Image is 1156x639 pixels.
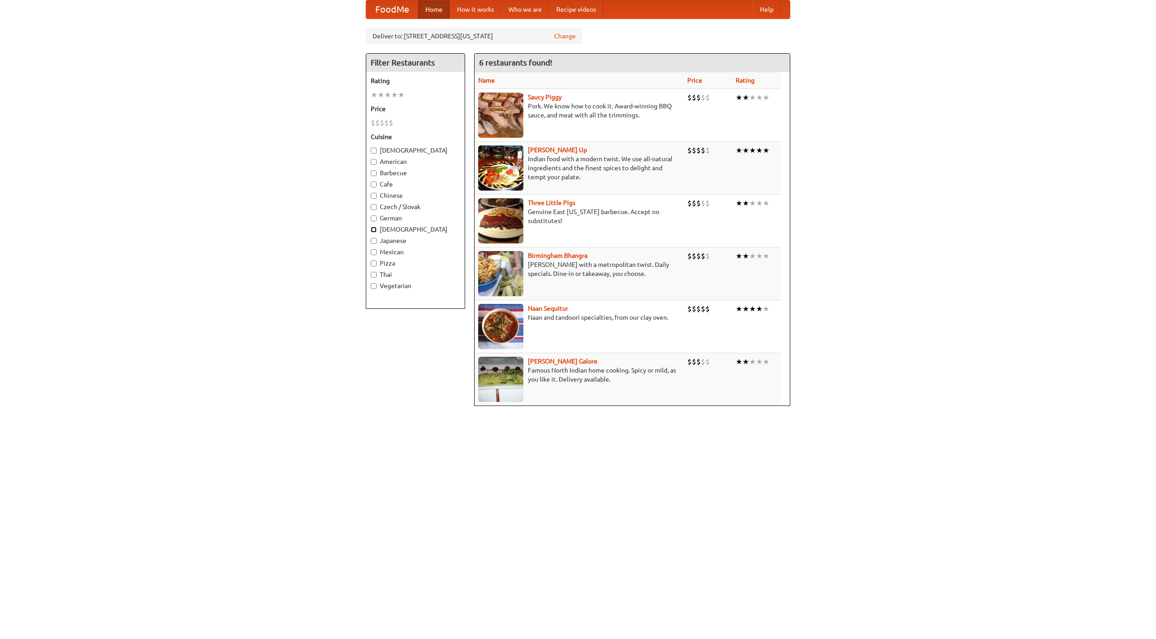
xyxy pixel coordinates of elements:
[742,304,749,314] li: ★
[736,93,742,103] li: ★
[756,357,763,367] li: ★
[528,146,587,154] a: [PERSON_NAME] Up
[763,357,769,367] li: ★
[696,93,701,103] li: $
[696,251,701,261] li: $
[763,198,769,208] li: ★
[756,93,763,103] li: ★
[749,357,756,367] li: ★
[478,260,680,278] p: [PERSON_NAME] with a metropolitan twist. Daily specials. Dine-in or takeaway, you choose.
[366,0,418,19] a: FoodMe
[371,193,377,199] input: Chinese
[742,198,749,208] li: ★
[478,207,680,225] p: Genuine East [US_STATE] barbecue. Accept no substitutes!
[705,145,710,155] li: $
[756,304,763,314] li: ★
[756,251,763,261] li: ★
[450,0,501,19] a: How it works
[371,182,377,187] input: Cafe
[687,93,692,103] li: $
[756,198,763,208] li: ★
[701,145,705,155] li: $
[701,357,705,367] li: $
[701,198,705,208] li: $
[371,157,460,166] label: American
[528,199,575,206] a: Three Little Pigs
[687,357,692,367] li: $
[371,90,378,100] li: ★
[753,0,781,19] a: Help
[391,90,398,100] li: ★
[705,357,710,367] li: $
[375,118,380,128] li: $
[692,198,696,208] li: $
[528,252,587,259] a: Birmingham Bhangra
[371,270,460,279] label: Thai
[371,76,460,85] h5: Rating
[687,198,692,208] li: $
[366,28,583,44] div: Deliver to: [STREET_ADDRESS][US_STATE]
[371,202,460,211] label: Czech / Slovak
[763,145,769,155] li: ★
[501,0,549,19] a: Who we are
[763,251,769,261] li: ★
[696,357,701,367] li: $
[687,145,692,155] li: $
[366,54,465,72] h4: Filter Restaurants
[478,198,523,243] img: littlepigs.jpg
[371,215,377,221] input: German
[696,145,701,155] li: $
[705,93,710,103] li: $
[687,304,692,314] li: $
[736,198,742,208] li: ★
[756,145,763,155] li: ★
[528,358,597,365] a: [PERSON_NAME] Galore
[692,251,696,261] li: $
[478,304,523,349] img: naansequitur.jpg
[371,204,377,210] input: Czech / Slovak
[371,170,377,176] input: Barbecue
[371,159,377,165] input: American
[384,118,389,128] li: $
[749,198,756,208] li: ★
[389,118,393,128] li: $
[478,93,523,138] img: saucy.jpg
[371,168,460,177] label: Barbecue
[554,32,576,41] a: Change
[371,247,460,257] label: Mexican
[742,357,749,367] li: ★
[705,251,710,261] li: $
[371,283,377,289] input: Vegetarian
[378,90,384,100] li: ★
[736,304,742,314] li: ★
[763,93,769,103] li: ★
[371,236,460,245] label: Japanese
[371,180,460,189] label: Cafe
[749,251,756,261] li: ★
[687,251,692,261] li: $
[380,118,384,128] li: $
[736,77,755,84] a: Rating
[692,145,696,155] li: $
[692,304,696,314] li: $
[692,93,696,103] li: $
[371,259,460,268] label: Pizza
[749,93,756,103] li: ★
[701,93,705,103] li: $
[371,118,375,128] li: $
[742,93,749,103] li: ★
[742,251,749,261] li: ★
[528,93,562,101] a: Saucy Piggy
[528,305,568,312] a: Naan Sequitur
[418,0,450,19] a: Home
[701,304,705,314] li: $
[478,145,523,191] img: curryup.jpg
[736,357,742,367] li: ★
[371,191,460,200] label: Chinese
